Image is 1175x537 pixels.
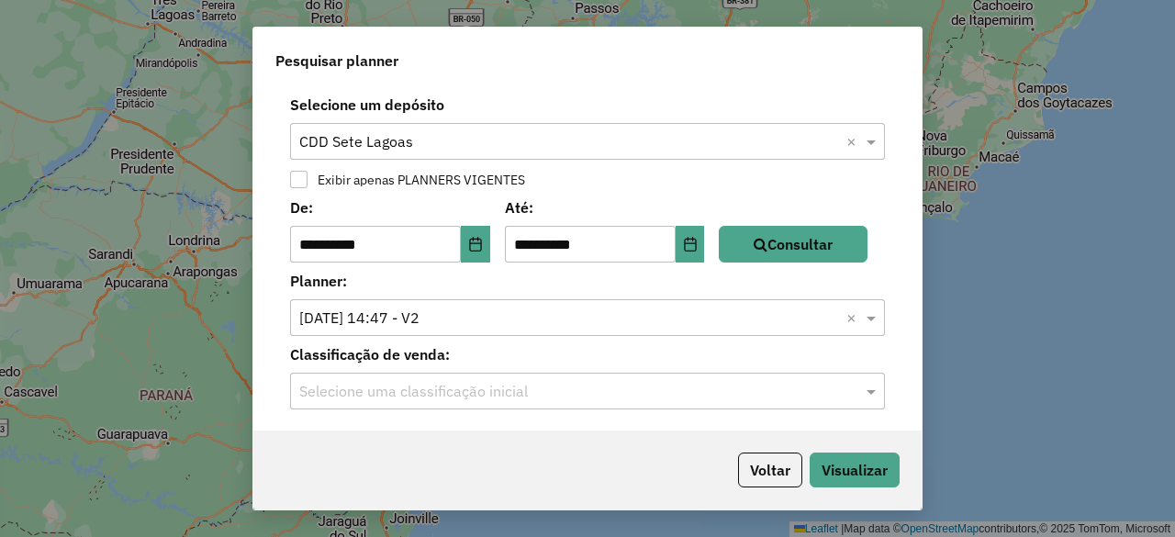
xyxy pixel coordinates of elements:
[275,50,398,72] span: Pesquisar planner
[810,453,900,487] button: Visualizar
[676,226,705,263] button: Choose Date
[505,196,705,218] label: Até:
[846,307,862,329] span: Clear all
[846,130,862,152] span: Clear all
[719,226,867,263] button: Consultar
[738,453,802,487] button: Voltar
[279,94,896,116] label: Selecione um depósito
[279,343,896,365] label: Classificação de venda:
[279,270,896,292] label: Planner:
[308,173,525,186] label: Exibir apenas PLANNERS VIGENTES
[290,196,490,218] label: De:
[461,226,490,263] button: Choose Date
